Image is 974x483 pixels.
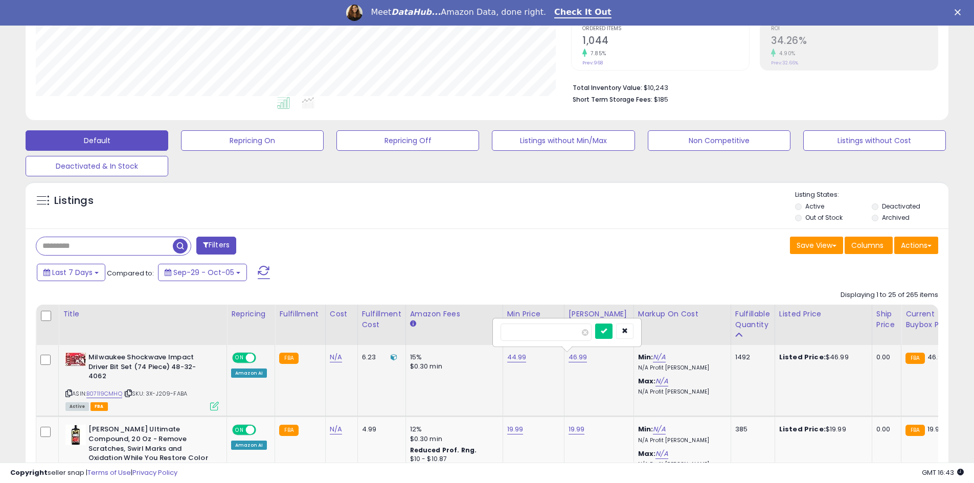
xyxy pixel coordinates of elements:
[653,424,665,434] a: N/A
[107,268,154,278] span: Compared to:
[26,130,168,151] button: Default
[279,353,298,364] small: FBA
[771,60,798,66] small: Prev: 32.66%
[805,202,824,211] label: Active
[569,424,585,434] a: 19.99
[362,425,398,434] div: 4.99
[648,130,790,151] button: Non Competitive
[876,425,893,434] div: 0.00
[554,7,611,18] a: Check It Out
[735,353,767,362] div: 1492
[927,424,944,434] span: 19.99
[805,213,843,222] label: Out of Stock
[362,309,401,330] div: Fulfillment Cost
[173,267,234,278] span: Sep-29 - Oct-05
[90,402,108,411] span: FBA
[922,468,964,477] span: 2025-10-13 16:43 GMT
[233,354,246,362] span: ON
[124,389,187,398] span: | SKU: 3X-J209-FABA
[330,309,353,319] div: Cost
[573,83,642,92] b: Total Inventory Value:
[391,7,441,17] i: DataHub...
[410,425,495,434] div: 12%
[803,130,946,151] button: Listings without Cost
[88,353,213,384] b: Milwaukee Shockwave Impact Driver Bit Set (74 Piece) 48-32-4062
[362,353,398,362] div: 6.23
[410,446,477,454] b: Reduced Prof. Rng.
[653,352,665,362] a: N/A
[507,309,560,319] div: Min Price
[851,240,884,250] span: Columns
[638,424,653,434] b: Min:
[638,437,723,444] p: N/A Profit [PERSON_NAME]
[779,309,868,319] div: Listed Price
[10,468,48,477] strong: Copyright
[845,237,893,254] button: Columns
[771,35,938,49] h2: 34.26%
[10,468,177,478] div: seller snap | |
[573,81,931,93] li: $10,243
[582,60,603,66] small: Prev: 968
[655,376,668,386] a: N/A
[876,309,897,330] div: Ship Price
[410,353,495,362] div: 15%
[410,362,495,371] div: $0.30 min
[638,309,727,319] div: Markup on Cost
[569,309,629,319] div: [PERSON_NAME]
[735,425,767,434] div: 385
[330,424,342,434] a: N/A
[894,237,938,254] button: Actions
[779,352,826,362] b: Listed Price:
[410,434,495,444] div: $0.30 min
[87,468,131,477] a: Terms of Use
[779,425,864,434] div: $19.99
[638,449,656,458] b: Max:
[371,7,546,17] div: Meet Amazon Data, done right.
[158,264,247,281] button: Sep-29 - Oct-05
[655,449,668,459] a: N/A
[882,213,910,222] label: Archived
[735,309,771,330] div: Fulfillable Quantity
[54,194,94,208] h5: Listings
[654,95,668,104] span: $185
[771,26,938,32] span: ROI
[181,130,324,151] button: Repricing On
[346,5,363,21] img: Profile image for Georgie
[582,35,749,49] h2: 1,044
[196,237,236,255] button: Filters
[279,425,298,436] small: FBA
[233,426,246,434] span: ON
[132,468,177,477] a: Privacy Policy
[905,309,958,330] div: Current Buybox Price
[65,402,89,411] span: All listings currently available for purchase on Amazon
[779,424,826,434] b: Listed Price:
[255,354,271,362] span: OFF
[65,353,86,366] img: 61nFqGOSYxL._SL40_.jpg
[841,290,938,300] div: Displaying 1 to 25 of 265 items
[279,309,321,319] div: Fulfillment
[26,156,168,176] button: Deactivated & In Stock
[65,425,86,445] img: 41MQjsOM4qL._SL40_.jpg
[633,305,731,345] th: The percentage added to the cost of goods (COGS) that forms the calculator for Min & Max prices.
[255,426,271,434] span: OFF
[410,319,416,329] small: Amazon Fees.
[37,264,105,281] button: Last 7 Days
[876,353,893,362] div: 0.00
[905,425,924,436] small: FBA
[795,190,948,200] p: Listing States:
[776,50,796,57] small: 4.90%
[573,95,652,104] b: Short Term Storage Fees:
[86,389,122,398] a: B07119CMHQ
[587,50,606,57] small: 7.85%
[882,202,920,211] label: Deactivated
[507,352,527,362] a: 44.99
[638,364,723,372] p: N/A Profit [PERSON_NAME]
[492,130,635,151] button: Listings without Min/Max
[790,237,843,254] button: Save View
[52,267,93,278] span: Last 7 Days
[231,309,270,319] div: Repricing
[927,352,946,362] span: 46.99
[569,352,587,362] a: 46.99
[955,9,965,15] div: Close
[231,441,267,450] div: Amazon AI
